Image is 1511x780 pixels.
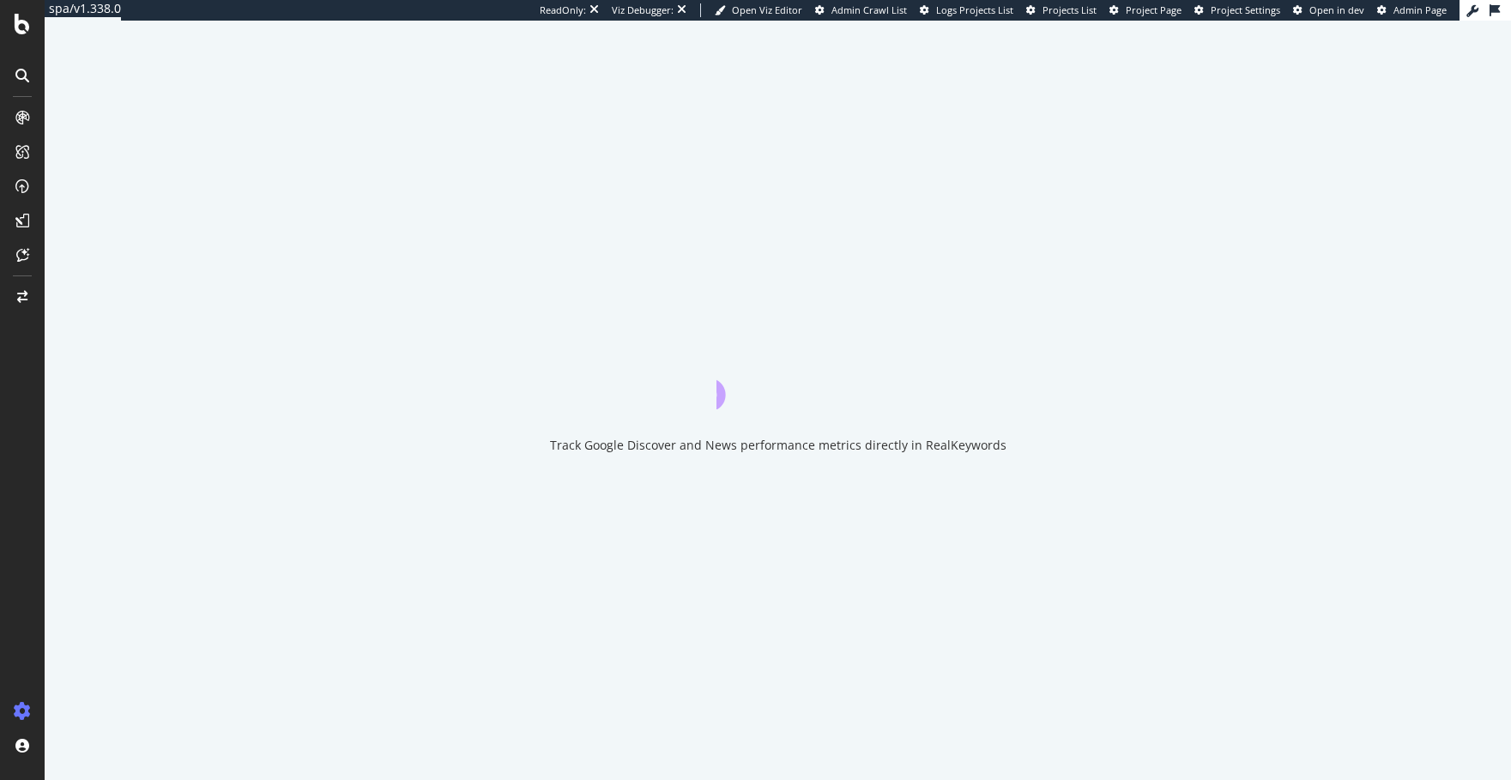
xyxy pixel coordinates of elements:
[815,3,907,17] a: Admin Crawl List
[1393,3,1447,16] span: Admin Page
[1043,3,1097,16] span: Projects List
[1109,3,1182,17] a: Project Page
[1126,3,1182,16] span: Project Page
[540,3,586,17] div: ReadOnly:
[715,3,802,17] a: Open Viz Editor
[1026,3,1097,17] a: Projects List
[1377,3,1447,17] a: Admin Page
[612,3,674,17] div: Viz Debugger:
[920,3,1013,17] a: Logs Projects List
[936,3,1013,16] span: Logs Projects List
[1309,3,1364,16] span: Open in dev
[1194,3,1280,17] a: Project Settings
[831,3,907,16] span: Admin Crawl List
[716,348,840,409] div: animation
[732,3,802,16] span: Open Viz Editor
[1211,3,1280,16] span: Project Settings
[550,437,1006,454] div: Track Google Discover and News performance metrics directly in RealKeywords
[1293,3,1364,17] a: Open in dev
